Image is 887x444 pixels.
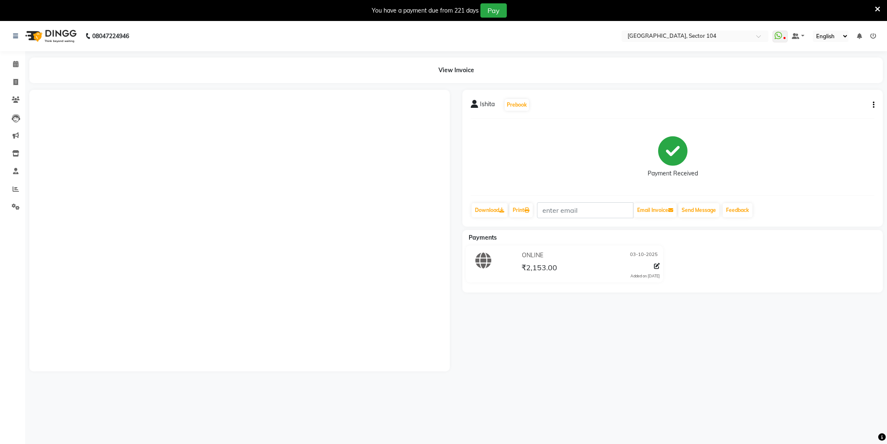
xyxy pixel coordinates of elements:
span: Payments [469,234,497,241]
button: Send Message [678,203,719,217]
button: Pay [480,3,507,18]
a: Feedback [723,203,752,217]
button: Prebook [505,99,529,111]
div: You have a payment due from 221 days [372,6,479,15]
div: Payment Received [648,169,698,178]
input: enter email [537,202,633,218]
span: ONLINE [522,251,543,260]
button: Email Invoice [634,203,677,217]
div: View Invoice [29,57,883,83]
span: 03-10-2025 [630,251,658,260]
span: Ishita [480,100,495,112]
img: logo [21,24,79,48]
span: ₹2,153.00 [521,263,557,274]
a: Print [509,203,533,217]
a: Download [472,203,508,217]
b: 08047224946 [92,24,129,48]
div: Added on [DATE] [630,273,660,279]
